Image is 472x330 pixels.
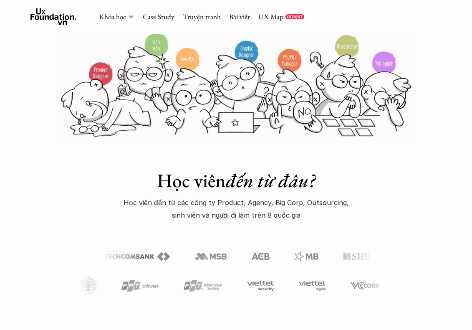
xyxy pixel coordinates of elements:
[143,12,174,21] a: Case Study
[258,12,283,21] a: UX Map
[118,196,354,222] p: Học viên đến từ các công ty Product, Agency, Big Corp, Outsourcing, sinh viên và người đi làm trê...
[99,12,126,21] a: Khóa học
[229,12,250,21] a: Bài viết
[118,169,354,192] h1: Học viên
[285,14,304,19] a: REPORT
[287,14,303,19] p: REPORT
[183,12,221,21] a: Truyện tranh
[226,168,316,193] em: đến từ đâu?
